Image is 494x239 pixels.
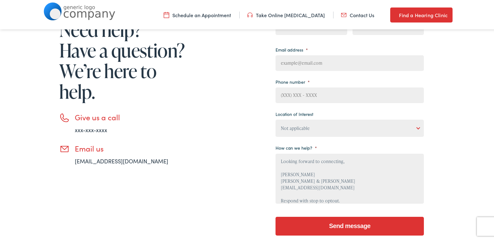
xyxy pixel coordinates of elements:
h3: Give us a call [75,112,187,121]
label: Phone number [276,78,310,83]
img: utility icon [390,10,396,17]
label: Location of Interest [276,110,313,116]
img: utility icon [247,10,253,17]
img: utility icon [341,10,347,17]
h1: Need help? Have a question? We’re here to help. [59,18,187,101]
input: (XXX) XXX - XXXX [276,86,424,102]
input: Send message [276,216,424,234]
label: How can we help? [276,144,317,149]
h3: Email us [75,143,187,152]
a: Take Online [MEDICAL_DATA] [247,10,325,17]
input: example@email.com [276,54,424,70]
a: Find a Hearing Clinic [390,6,453,21]
a: Schedule an Appointment [164,10,231,17]
a: Contact Us [341,10,374,17]
a: [EMAIL_ADDRESS][DOMAIN_NAME] [75,156,168,164]
img: utility icon [164,10,169,17]
a: xxx-xxx-xxxx [75,125,107,132]
label: Email address [276,46,308,51]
